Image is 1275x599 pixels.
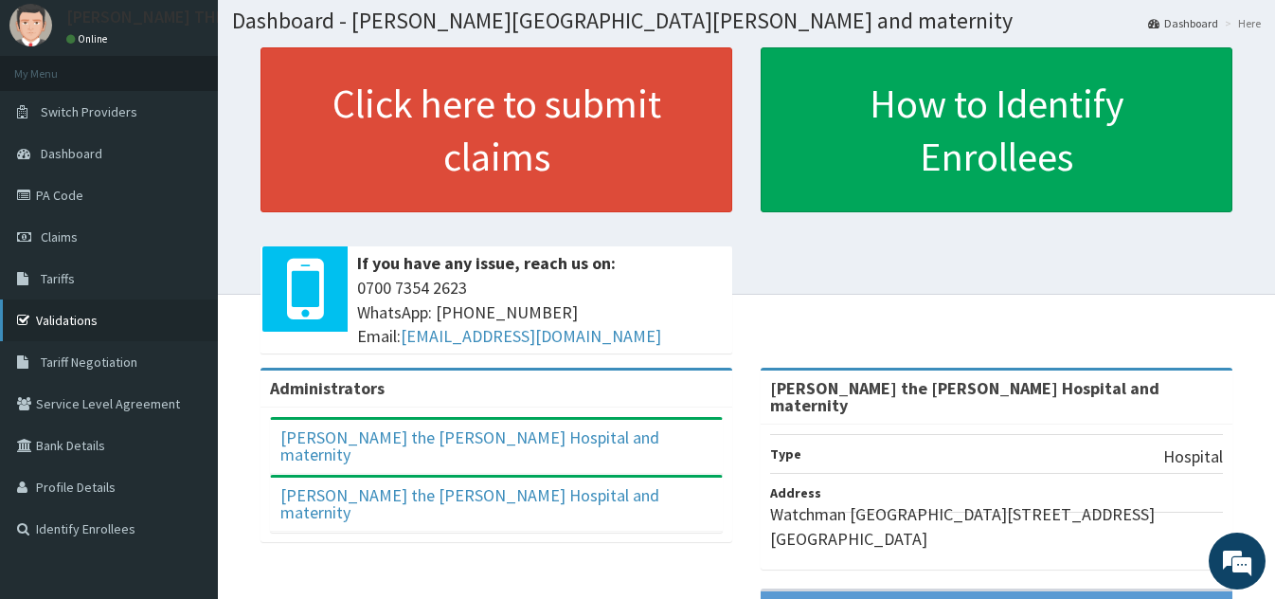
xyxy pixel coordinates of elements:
p: Hospital [1163,445,1223,469]
b: Type [770,445,801,463]
a: How to Identify Enrollees [761,47,1232,212]
span: Dashboard [41,145,102,162]
a: [PERSON_NAME] the [PERSON_NAME] Hospital and maternity [280,484,659,523]
p: [PERSON_NAME] THE [PERSON_NAME][GEOGRAPHIC_DATA] [66,9,509,26]
strong: [PERSON_NAME] the [PERSON_NAME] Hospital and maternity [770,377,1159,416]
a: Click here to submit claims [260,47,732,212]
p: Watchman [GEOGRAPHIC_DATA][STREET_ADDRESS][GEOGRAPHIC_DATA] [770,502,1223,551]
b: Administrators [270,377,385,399]
span: Tariff Negotiation [41,354,137,371]
a: [PERSON_NAME] the [PERSON_NAME] Hospital and maternity [280,427,659,465]
span: Claims [41,228,78,245]
a: [EMAIL_ADDRESS][DOMAIN_NAME] [401,325,661,347]
b: Address [770,484,821,501]
span: 0700 7354 2623 WhatsApp: [PHONE_NUMBER] Email: [357,276,723,349]
span: Tariffs [41,270,75,287]
b: If you have any issue, reach us on: [357,252,616,274]
a: Dashboard [1148,15,1218,31]
img: User Image [9,4,52,46]
span: Switch Providers [41,103,137,120]
li: Here [1220,15,1261,31]
a: Online [66,32,112,45]
h1: Dashboard - [PERSON_NAME][GEOGRAPHIC_DATA][PERSON_NAME] and maternity [232,9,1261,33]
